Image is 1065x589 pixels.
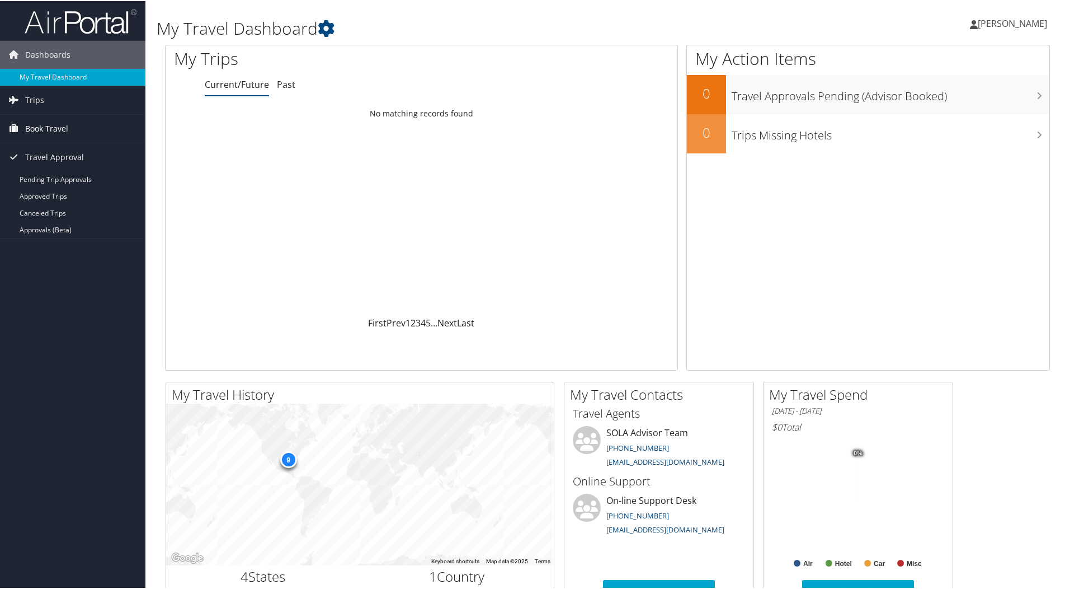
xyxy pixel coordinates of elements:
[687,122,726,141] h2: 0
[573,473,745,488] h3: Online Support
[280,450,296,467] div: 9
[277,77,295,90] a: Past
[567,425,751,471] li: SOLA Advisor Team
[573,405,745,420] h3: Travel Agents
[25,85,44,113] span: Trips
[169,550,206,564] img: Google
[570,384,753,403] h2: My Travel Contacts
[732,82,1049,103] h3: Travel Approvals Pending (Advisor Booked)
[157,16,758,39] h1: My Travel Dashboard
[978,16,1047,29] span: [PERSON_NAME]
[907,559,922,567] text: Misc
[169,550,206,564] a: Open this area in Google Maps (opens a new window)
[421,316,426,328] a: 4
[772,405,944,415] h6: [DATE] - [DATE]
[835,559,852,567] text: Hotel
[387,316,406,328] a: Prev
[687,74,1049,113] a: 0Travel Approvals Pending (Advisor Booked)
[25,40,70,68] span: Dashboards
[874,559,885,567] text: Car
[606,456,724,466] a: [EMAIL_ADDRESS][DOMAIN_NAME]
[437,316,457,328] a: Next
[606,523,724,534] a: [EMAIL_ADDRESS][DOMAIN_NAME]
[687,83,726,102] h2: 0
[606,509,669,520] a: [PHONE_NUMBER]
[687,46,1049,69] h1: My Action Items
[369,566,546,585] h2: Country
[25,7,136,34] img: airportal-logo.png
[567,493,751,539] li: On-line Support Desk
[406,316,411,328] a: 1
[172,384,554,403] h2: My Travel History
[606,442,669,452] a: [PHONE_NUMBER]
[970,6,1058,39] a: [PERSON_NAME]
[803,559,813,567] text: Air
[732,121,1049,142] h3: Trips Missing Hotels
[772,420,782,432] span: $0
[772,420,944,432] h6: Total
[368,316,387,328] a: First
[25,114,68,142] span: Book Travel
[854,449,863,456] tspan: 0%
[426,316,431,328] a: 5
[205,77,269,90] a: Current/Future
[457,316,474,328] a: Last
[166,102,677,123] td: No matching records found
[431,557,479,564] button: Keyboard shortcuts
[411,316,416,328] a: 2
[25,142,84,170] span: Travel Approval
[174,46,456,69] h1: My Trips
[486,557,528,563] span: Map data ©2025
[535,557,550,563] a: Terms
[175,566,352,585] h2: States
[769,384,953,403] h2: My Travel Spend
[431,316,437,328] span: …
[416,316,421,328] a: 3
[429,566,437,585] span: 1
[687,113,1049,152] a: 0Trips Missing Hotels
[241,566,248,585] span: 4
